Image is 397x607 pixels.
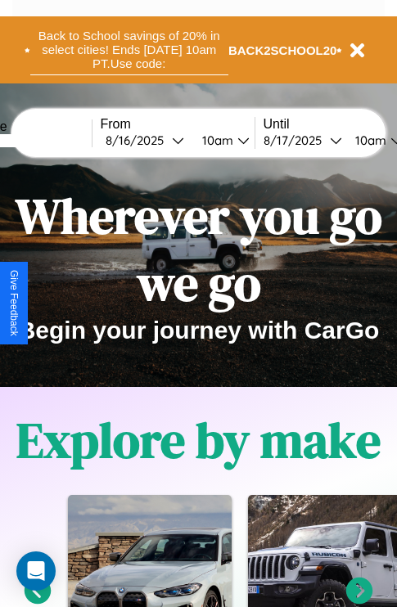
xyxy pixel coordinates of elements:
[101,117,255,132] label: From
[16,407,381,474] h1: Explore by make
[101,132,189,149] button: 8/16/2025
[16,551,56,591] div: Open Intercom Messenger
[30,25,228,75] button: Back to School savings of 20% in select cities! Ends [DATE] 10am PT.Use code:
[264,133,330,148] div: 8 / 17 / 2025
[189,132,255,149] button: 10am
[8,270,20,336] div: Give Feedback
[194,133,237,148] div: 10am
[106,133,172,148] div: 8 / 16 / 2025
[347,133,390,148] div: 10am
[228,43,337,57] b: BACK2SCHOOL20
